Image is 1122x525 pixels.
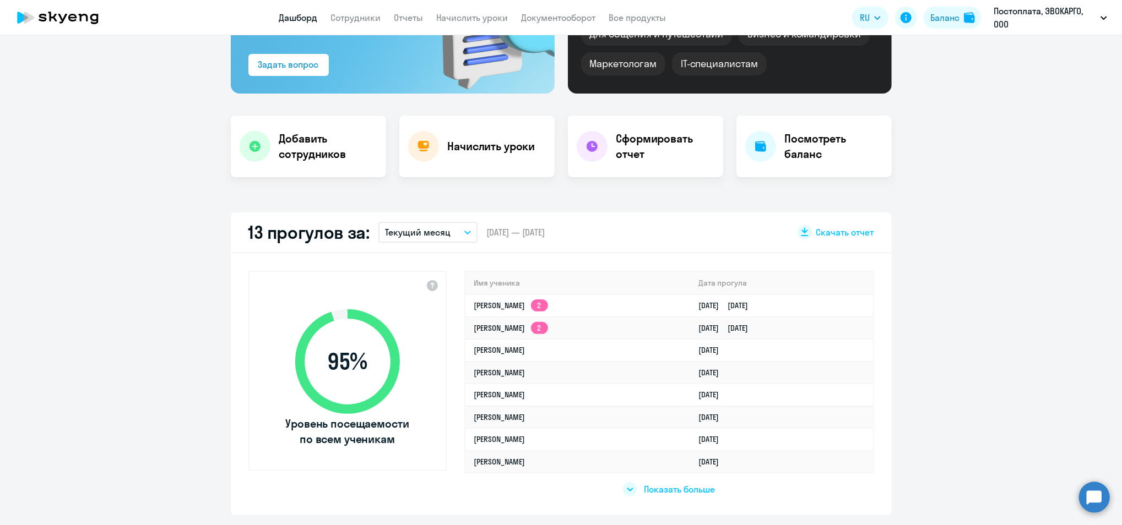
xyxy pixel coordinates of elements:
th: Имя ученика [465,272,690,294]
button: Текущий месяц [378,222,478,243]
button: Балансbalance [924,7,982,29]
div: Баланс [930,11,960,24]
button: Задать вопрос [248,54,329,76]
span: RU [860,11,870,24]
a: Отчеты [394,12,424,23]
div: Задать вопрос [258,58,319,71]
a: [DATE] [698,390,728,400]
a: [PERSON_NAME] [474,412,525,422]
div: IT-специалистам [672,52,767,75]
a: [DATE] [698,345,728,355]
p: Текущий месяц [385,226,451,239]
h4: Сформировать отчет [616,131,714,162]
a: Все продукты [609,12,666,23]
th: Дата прогула [690,272,872,294]
span: Скачать отчет [816,226,874,238]
a: [DATE] [698,457,728,467]
img: balance [964,12,975,23]
a: Дашборд [279,12,318,23]
a: [PERSON_NAME] [474,345,525,355]
span: Уровень посещаемости по всем ученикам [284,416,411,447]
a: Сотрудники [331,12,381,23]
a: [PERSON_NAME] [474,390,525,400]
a: [PERSON_NAME] [474,457,525,467]
a: [PERSON_NAME]2 [474,300,548,310]
h4: Начислить уроки [448,139,535,154]
p: Постоплата, ЭВОКАРГО, ООО [994,4,1096,31]
a: [PERSON_NAME] [474,368,525,378]
a: [PERSON_NAME]2 [474,323,548,333]
h2: 13 прогулов за: [248,221,370,243]
a: [DATE] [698,368,728,378]
div: Маркетологам [581,52,665,75]
h4: Добавить сотрудников [279,131,377,162]
button: RU [852,7,888,29]
a: [DATE] [698,434,728,444]
a: Документооборот [522,12,596,23]
button: Постоплата, ЭВОКАРГО, ООО [988,4,1113,31]
a: [PERSON_NAME] [474,434,525,444]
app-skyeng-badge: 2 [531,299,548,311]
a: [DATE][DATE] [698,323,757,333]
h4: Посмотреть баланс [785,131,883,162]
a: [DATE][DATE] [698,300,757,310]
span: [DATE] — [DATE] [486,226,545,238]
span: Показать больше [644,483,715,495]
a: [DATE] [698,412,728,422]
app-skyeng-badge: 2 [531,322,548,334]
a: Начислить уроки [437,12,508,23]
span: 95 % [284,348,411,375]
